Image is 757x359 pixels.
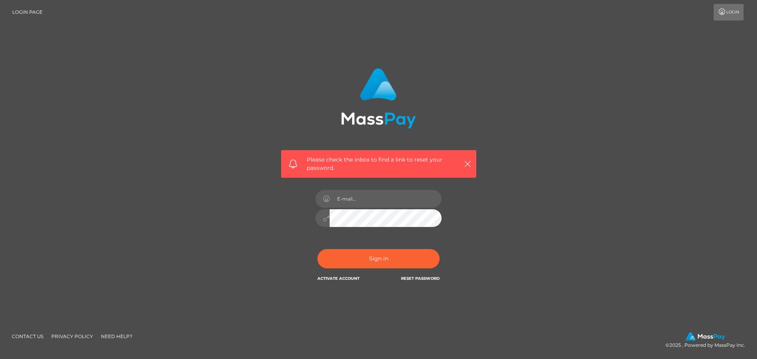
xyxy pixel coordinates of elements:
[9,330,47,342] a: Contact Us
[98,330,136,342] a: Need Help?
[341,68,416,128] img: MassPay Login
[12,4,43,20] a: Login Page
[666,332,751,350] div: © 2025 , Powered by MassPay Inc.
[714,4,744,20] a: Login
[317,276,360,281] a: Activate Account
[686,332,725,341] img: MassPay
[401,276,440,281] a: Reset Password
[330,190,442,208] input: E-mail...
[307,156,451,172] span: Please check the inbox to find a link to reset your password.
[317,249,440,268] button: Sign in
[48,330,96,342] a: Privacy Policy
